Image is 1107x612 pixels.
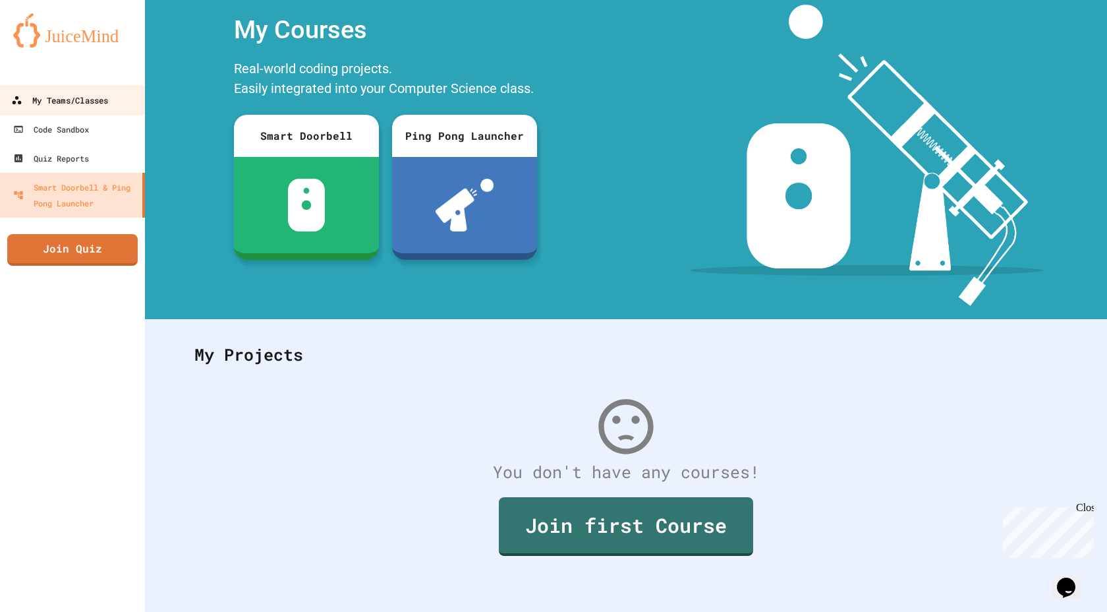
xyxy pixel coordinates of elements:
div: Code Sandbox [13,121,89,137]
div: Smart Doorbell & Ping Pong Launcher [13,179,137,211]
img: sdb-white.svg [288,179,326,231]
iframe: chat widget [998,502,1094,558]
div: You don't have any courses! [181,460,1071,485]
img: logo-orange.svg [13,13,132,47]
iframe: chat widget [1052,559,1094,599]
div: Ping Pong Launcher [392,115,537,157]
div: Real-world coding projects. Easily integrated into your Computer Science class. [227,55,544,105]
img: ppl-with-ball.png [436,179,494,231]
div: My Projects [181,329,1071,381]
div: My Courses [227,5,544,55]
div: Smart Doorbell [234,115,379,157]
div: Quiz Reports [13,150,89,166]
a: Join Quiz [7,234,138,266]
a: Join first Course [499,497,753,556]
img: banner-image-my-projects.png [690,5,1043,306]
div: My Teams/Classes [11,92,108,109]
div: Chat with us now!Close [5,5,91,84]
